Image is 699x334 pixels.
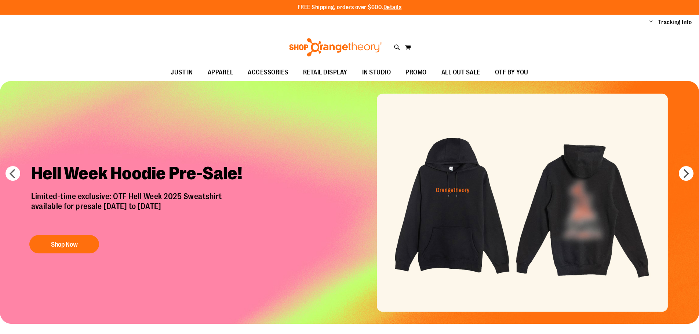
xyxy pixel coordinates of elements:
span: ACCESSORIES [248,64,288,81]
h2: Hell Week Hoodie Pre-Sale! [26,157,255,192]
span: PROMO [405,64,427,81]
button: next [679,166,693,181]
span: APPAREL [208,64,233,81]
a: Details [383,4,402,11]
p: FREE Shipping, orders over $600. [298,3,402,12]
button: Shop Now [29,235,99,253]
span: OTF BY YOU [495,64,528,81]
button: prev [6,166,20,181]
span: IN STUDIO [362,64,391,81]
button: Account menu [649,19,653,26]
span: ALL OUT SALE [441,64,480,81]
span: RETAIL DISPLAY [303,64,347,81]
a: Tracking Info [658,18,692,26]
p: Limited-time exclusive: OTF Hell Week 2025 Sweatshirt available for presale [DATE] to [DATE] [26,192,255,228]
a: Hell Week Hoodie Pre-Sale! Limited-time exclusive: OTF Hell Week 2025 Sweatshirtavailable for pre... [26,157,255,257]
span: JUST IN [171,64,193,81]
img: Shop Orangetheory [288,38,383,56]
